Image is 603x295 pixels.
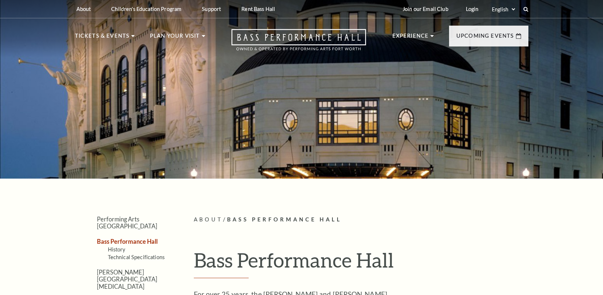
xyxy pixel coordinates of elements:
p: About [76,6,91,12]
p: Tickets & Events [75,31,130,45]
a: Bass Performance Hall [97,238,158,245]
p: Plan Your Visit [150,31,200,45]
p: Experience [392,31,429,45]
select: Select: [490,6,516,13]
a: Performing Arts [GEOGRAPHIC_DATA] [97,216,157,229]
p: Rent Bass Hall [241,6,275,12]
a: [PERSON_NAME][GEOGRAPHIC_DATA][MEDICAL_DATA] [97,269,157,290]
p: / [194,215,528,224]
p: Support [202,6,221,12]
a: Technical Specifications [108,254,165,260]
h1: Bass Performance Hall [194,248,528,278]
p: Children's Education Program [111,6,181,12]
p: Upcoming Events [456,31,514,45]
a: History [108,246,125,253]
span: About [194,216,223,223]
span: Bass Performance Hall [227,216,342,223]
